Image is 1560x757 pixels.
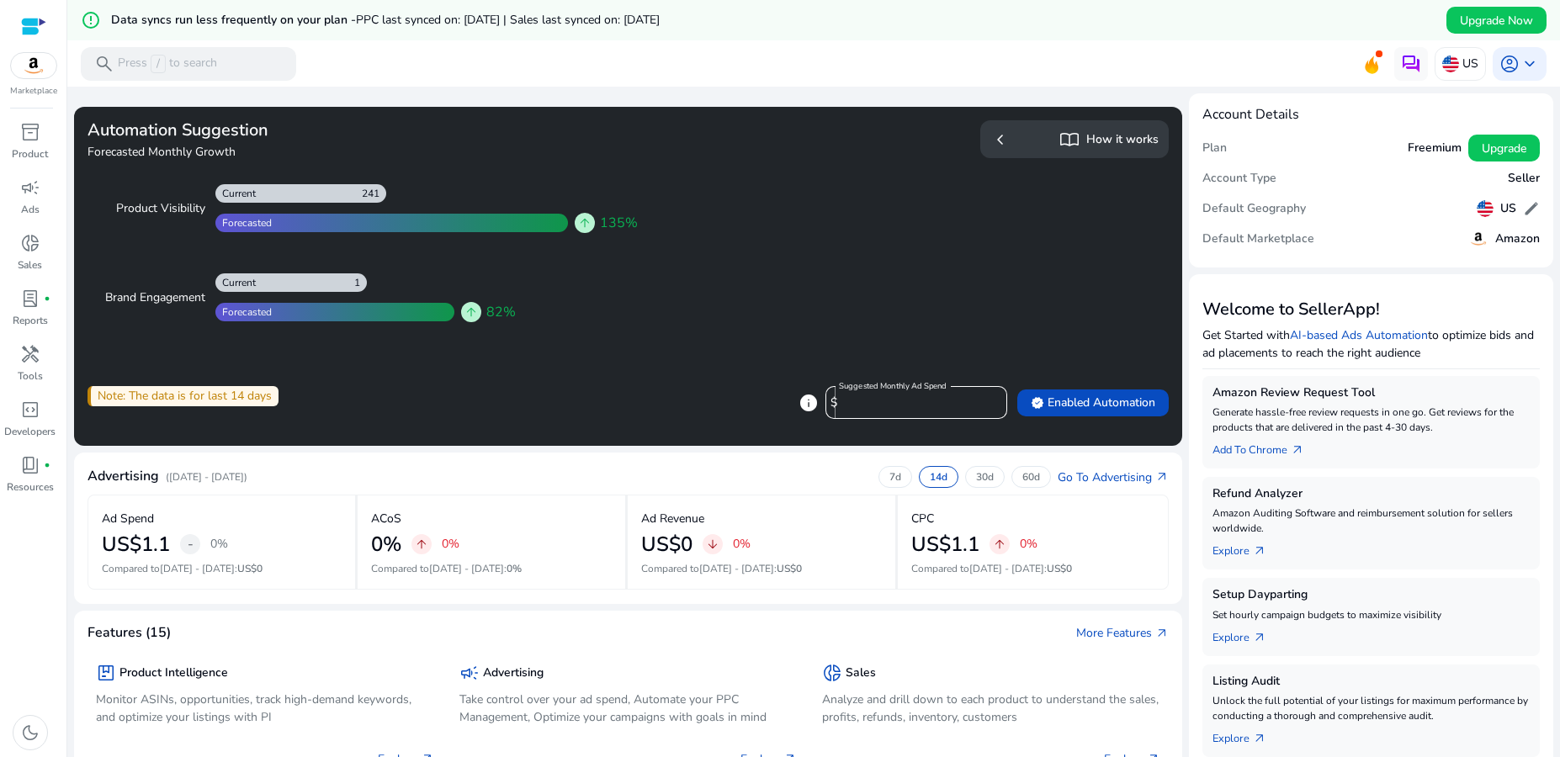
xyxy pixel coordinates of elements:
a: Explorearrow_outward [1212,723,1280,747]
p: Amazon Auditing Software and reimbursement solution for sellers worldwide. [1212,506,1531,536]
h4: Advertising [88,468,159,484]
h5: Listing Audit [1212,675,1531,689]
span: donut_small [822,663,842,683]
h5: Seller [1508,172,1540,186]
p: Compared to : [102,561,342,576]
p: Ad Revenue [641,510,704,527]
span: fiber_manual_record [44,462,50,468]
span: US$0 [777,562,802,575]
span: Enabled Automation [1031,394,1155,411]
span: keyboard_arrow_down [1520,54,1540,74]
p: Compared to : [641,561,882,576]
span: campaign [20,177,40,198]
a: More Featuresarrow_outward [1076,624,1169,642]
p: Get Started with to optimize bids and ad placements to reach the right audience [1202,326,1541,362]
div: Forecasted [215,216,272,230]
button: Upgrade Now [1446,7,1547,34]
span: account_circle [1499,54,1520,74]
p: Compared to : [911,561,1154,576]
h5: Amazon Review Request Tool [1212,386,1531,400]
span: arrow_outward [1253,631,1266,644]
h5: Refund Analyzer [1212,487,1531,501]
h3: Automation Suggestion [88,120,621,140]
span: fiber_manual_record [44,295,50,302]
a: AI-based Ads Automation [1290,327,1428,343]
h5: How it works [1086,133,1159,147]
p: 30d [976,470,994,484]
p: Monitor ASINs, opportunities, track high-demand keywords, and optimize your listings with PI [96,691,434,726]
span: 135% [600,213,638,233]
p: 0% [733,538,751,550]
h5: US [1500,202,1516,216]
h5: Default Marketplace [1202,232,1314,246]
span: [DATE] - [DATE] [969,562,1044,575]
h5: Advertising [483,666,544,680]
p: Take control over your ad spend, Automate your PPC Management, Optimize your campaigns with goals... [459,691,798,726]
a: Add To Chrome [1212,435,1318,458]
p: ACoS [371,510,401,527]
span: arrow_outward [1291,443,1304,457]
h4: Account Details [1202,107,1299,123]
a: Go To Advertisingarrow_outward [1058,468,1169,486]
span: Upgrade [1482,140,1526,157]
img: us.svg [1442,56,1459,72]
p: 0% [442,538,459,550]
p: Set hourly campaign budgets to maximize visibility [1212,607,1531,622]
p: Resources [7,479,54,495]
span: US$0 [237,562,263,575]
h5: Freemium [1408,141,1462,156]
span: edit [1523,200,1540,217]
span: book_4 [20,455,40,475]
span: 82% [486,302,516,322]
p: Press to search [118,55,217,73]
h2: US$1.1 [102,532,170,557]
h2: US$1.1 [911,532,979,557]
img: amazon.svg [11,53,56,78]
span: arrow_upward [464,305,478,319]
p: 0% [1020,538,1037,550]
span: lab_profile [20,289,40,309]
p: CPC [911,510,934,527]
span: arrow_downward [706,537,719,551]
button: Upgrade [1468,135,1540,161]
span: dark_mode [20,723,40,743]
div: Current [215,276,256,289]
span: info [799,393,819,413]
span: arrow_upward [993,537,1006,551]
p: Tools [18,368,43,384]
span: package [96,663,116,683]
mat-label: Suggested Monthly Ad Spend [839,380,947,392]
h4: Forecasted Monthly Growth [88,144,621,161]
p: ([DATE] - [DATE]) [166,469,247,484]
span: - [188,534,194,554]
span: arrow_outward [1155,470,1169,484]
div: Brand Engagement [101,289,205,306]
h3: Welcome to SellerApp! [1202,299,1541,320]
span: / [151,55,166,73]
h5: Default Geography [1202,202,1306,216]
span: arrow_outward [1155,627,1169,640]
p: Sales [18,257,42,273]
span: handyman [20,344,40,364]
p: Developers [4,424,56,439]
p: Marketplace [10,85,57,98]
span: PPC last synced on: [DATE] | Sales last synced on: [DATE] [356,12,660,28]
p: 60d [1022,470,1040,484]
h5: Setup Dayparting [1212,588,1531,602]
span: 0% [507,562,522,575]
span: [DATE] - [DATE] [160,562,235,575]
img: us.svg [1477,200,1494,217]
span: search [94,54,114,74]
mat-icon: error_outline [81,10,101,30]
span: $ [830,394,837,410]
h2: 0% [371,532,401,557]
div: Note: The data is for last 14 days [88,386,279,406]
p: Unlock the full potential of your listings for maximum performance by conducting a thorough and c... [1212,693,1531,723]
a: Explorearrow_outward [1212,536,1280,559]
div: Current [215,187,256,200]
h5: Product Intelligence [119,666,228,680]
h5: Plan [1202,141,1227,156]
div: 1 [354,276,367,289]
p: US [1462,49,1478,78]
h2: US$0 [641,532,692,557]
